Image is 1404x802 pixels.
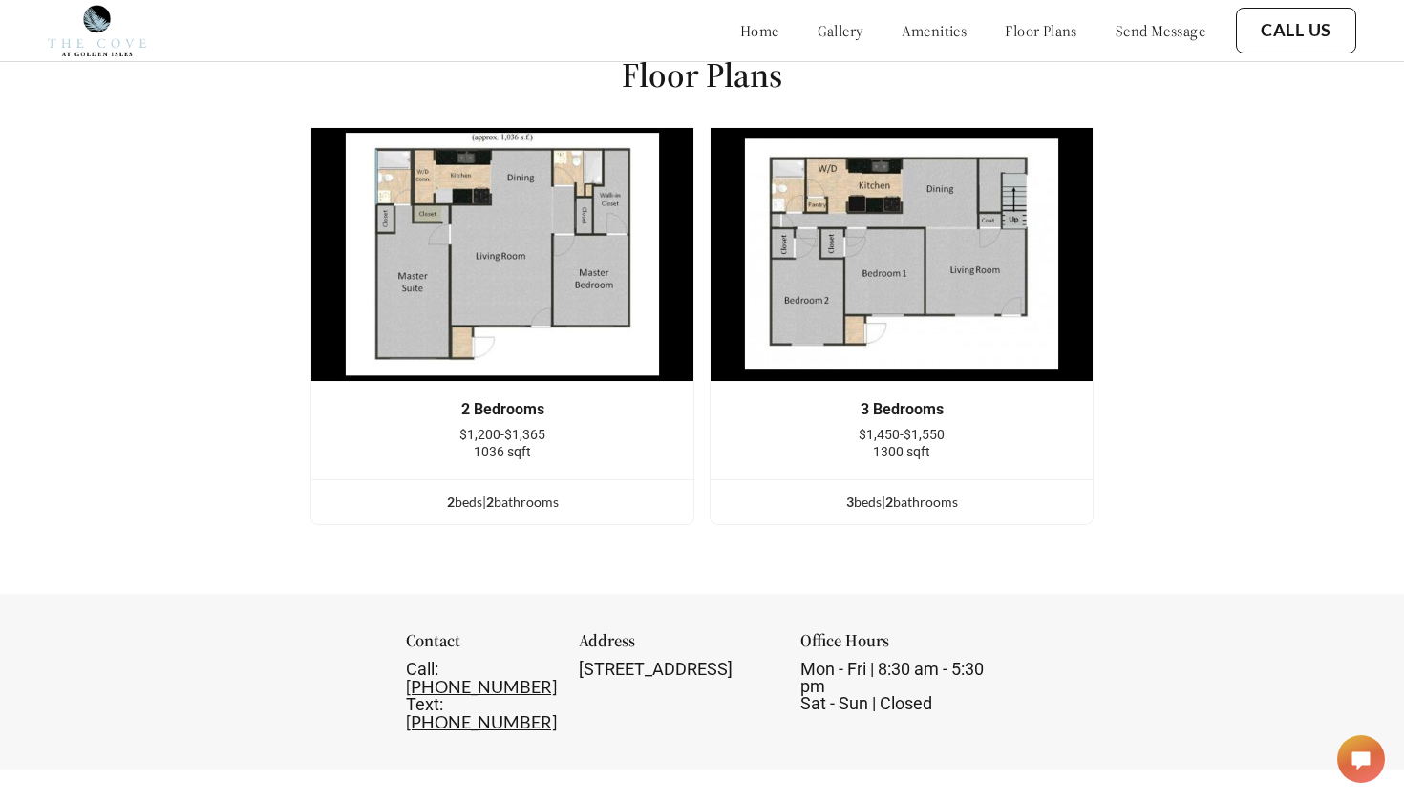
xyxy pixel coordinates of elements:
[1236,8,1356,53] button: Call Us
[579,661,776,678] div: [STREET_ADDRESS]
[873,444,930,459] span: 1300 sqft
[406,676,557,697] a: [PHONE_NUMBER]
[1005,21,1077,40] a: floor plans
[859,427,945,442] span: $1,450-$1,550
[800,693,932,713] span: Sat - Sun | Closed
[846,494,854,510] span: 3
[459,427,545,442] span: $1,200-$1,365
[800,661,998,712] div: Mon - Fri | 8:30 am - 5:30 pm
[579,632,776,661] div: Address
[710,127,1094,382] img: example
[740,21,779,40] a: home
[622,53,782,96] h1: Floor Plans
[902,21,968,40] a: amenities
[1116,21,1205,40] a: send message
[447,494,455,510] span: 2
[486,494,494,510] span: 2
[340,401,665,418] div: 2 Bedrooms
[1261,20,1331,41] a: Call Us
[406,659,438,679] span: Call:
[406,711,557,732] a: [PHONE_NUMBER]
[885,494,893,510] span: 2
[474,444,531,459] span: 1036 sqft
[48,5,146,56] img: cove_at_golden_isles_logo.png
[406,632,554,661] div: Contact
[311,492,693,513] div: bed s | bathroom s
[818,21,863,40] a: gallery
[406,694,443,714] span: Text:
[711,492,1093,513] div: bed s | bathroom s
[310,127,694,382] img: example
[739,401,1064,418] div: 3 Bedrooms
[800,632,998,661] div: Office Hours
